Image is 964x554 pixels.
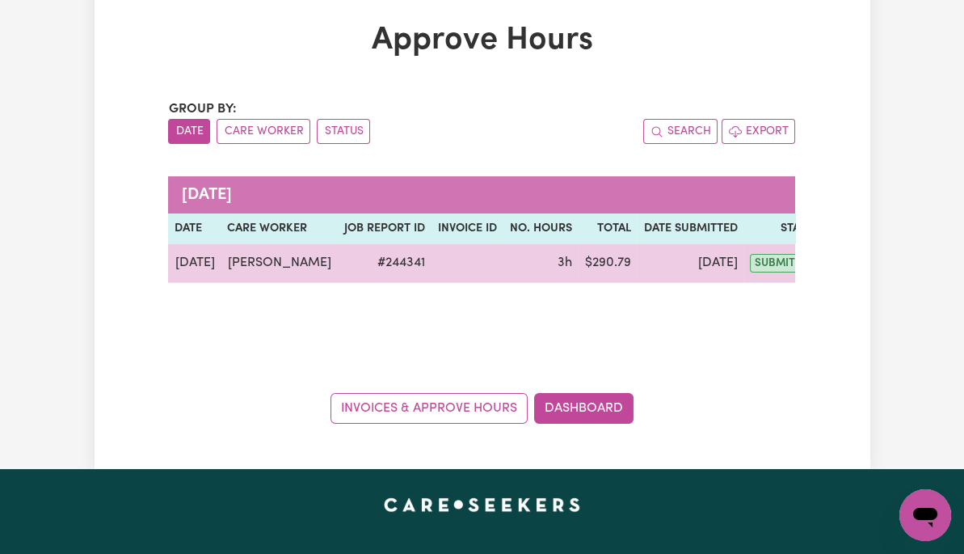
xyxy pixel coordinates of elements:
[168,244,221,283] td: [DATE]
[431,214,503,244] th: Invoice ID
[722,119,795,144] button: Export
[337,244,431,283] td: # 244341
[317,119,370,144] button: sort invoices by paid status
[503,214,578,244] th: No. Hours
[168,214,221,244] th: Date
[578,214,637,244] th: Total
[534,393,634,424] a: Dashboard
[217,119,310,144] button: sort invoices by care worker
[578,244,637,283] td: $ 290.79
[637,244,743,283] td: [DATE]
[643,119,718,144] button: Search
[221,214,337,244] th: Care worker
[384,498,580,511] a: Careseekers home page
[743,214,826,244] th: Status
[168,119,210,144] button: sort invoices by date
[168,176,902,214] caption: [DATE]
[330,393,528,424] a: Invoices & Approve Hours
[557,256,571,269] span: 3 hours
[221,244,337,283] td: [PERSON_NAME]
[637,214,743,244] th: Date Submitted
[168,22,795,61] h1: Approve Hours
[899,489,951,541] iframe: Button to launch messaging window
[750,254,819,273] span: submitted
[168,103,236,116] span: Group by:
[337,214,431,244] th: Job Report ID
